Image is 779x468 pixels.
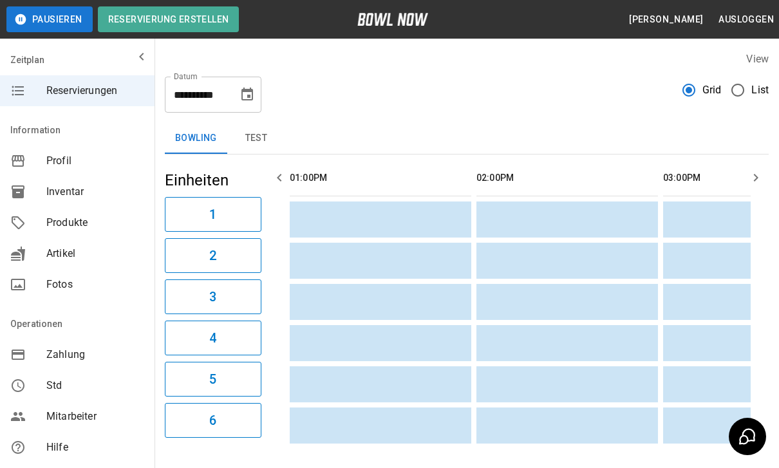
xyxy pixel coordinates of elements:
span: Fotos [46,277,144,292]
button: Bowling [165,123,227,154]
button: 5 [165,362,261,397]
button: 3 [165,279,261,314]
span: Std [46,378,144,393]
button: Pausieren [6,6,93,32]
span: Profil [46,153,144,169]
h6: 3 [209,286,216,307]
h6: 6 [209,410,216,431]
button: 6 [165,403,261,438]
span: Hilfe [46,440,144,455]
button: Reservierung erstellen [98,6,239,32]
span: Reservierungen [46,83,144,98]
h6: 4 [209,328,216,348]
span: Mitarbeiter [46,409,144,424]
button: 2 [165,238,261,273]
button: 1 [165,197,261,232]
span: Grid [702,82,722,98]
button: test [227,123,285,154]
th: 02:00PM [476,160,658,196]
button: Ausloggen [713,8,779,32]
img: logo [357,13,428,26]
th: 01:00PM [290,160,471,196]
span: Inventar [46,184,144,200]
span: Produkte [46,215,144,230]
h5: Einheiten [165,170,261,191]
h6: 1 [209,204,216,225]
h6: 2 [209,245,216,266]
span: List [751,82,769,98]
button: [PERSON_NAME] [624,8,708,32]
h6: 5 [209,369,216,389]
label: View [746,53,769,65]
button: Choose date, selected date is 6. Dez. 2025 [234,82,260,108]
span: Zahlung [46,347,144,362]
button: 4 [165,321,261,355]
div: inventory tabs [165,123,769,154]
span: Artikel [46,246,144,261]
